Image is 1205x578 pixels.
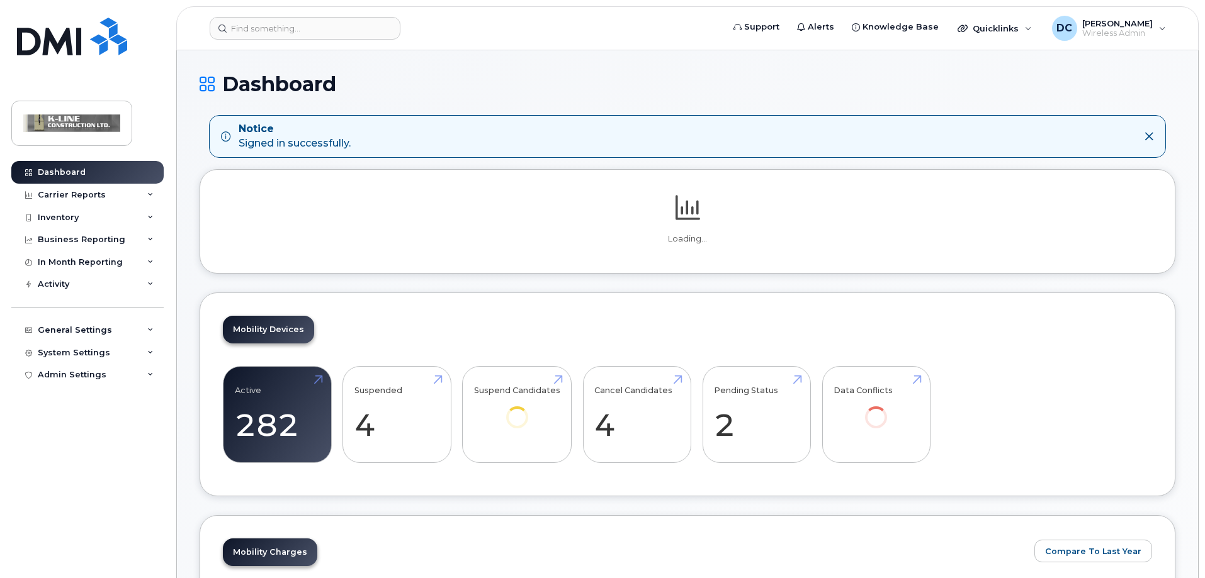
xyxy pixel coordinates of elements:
a: Pending Status 2 [714,373,799,456]
a: Data Conflicts [834,373,919,445]
p: Loading... [223,233,1152,245]
button: Compare To Last Year [1034,540,1152,562]
a: Suspend Candidates [474,373,560,445]
a: Mobility Charges [223,538,317,566]
a: Cancel Candidates 4 [594,373,679,456]
strong: Notice [239,122,351,136]
a: Active 282 [235,373,320,456]
span: Compare To Last Year [1045,545,1141,557]
h1: Dashboard [200,73,1175,95]
a: Mobility Devices [223,316,314,343]
div: Signed in successfully. [239,122,351,151]
a: Suspended 4 [354,373,439,456]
